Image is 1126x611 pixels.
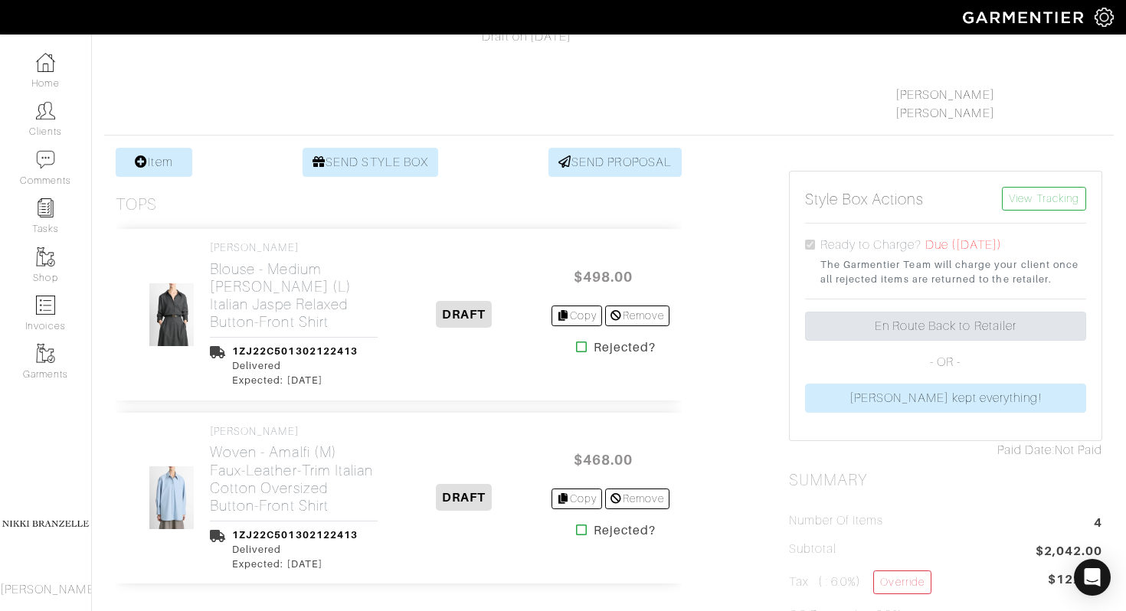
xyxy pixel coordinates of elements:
div: Expected: [DATE] [232,373,358,387]
span: 4 [1094,514,1102,534]
img: orders-icon-0abe47150d42831381b5fb84f609e132dff9fe21cb692f30cb5eec754e2cba89.png [36,296,55,315]
span: $122.52 [1048,570,1102,589]
a: [PERSON_NAME] [895,88,995,102]
img: comment-icon-a0a6a9ef722e966f86d9cbdc48e553b5cf19dbc54f86b18d962a5391bc8f6eb6.png [36,150,55,169]
a: Item [116,148,192,177]
p: - OR - [805,353,1086,371]
span: Due ([DATE]) [925,238,1003,252]
h5: Number of Items [789,514,884,528]
span: $468.00 [558,443,650,476]
a: Copy [552,305,603,326]
img: garmentier-logo-header-white-b43fb05a5012e4ada735d5af1a66efaba907eab6374d6393d1fbf88cb4ef424d.png [955,4,1095,31]
img: garments-icon-b7da505a4dc4fd61783c78ac3ca0ef83fa9d6f193b1c9dc38574b1d14d53ca28.png [36,247,55,266]
div: Open Intercom Messenger [1074,559,1111,596]
a: 1ZJ22C501302122413 [232,345,358,357]
a: SEND STYLE BOX [303,148,438,177]
h4: [PERSON_NAME] [210,241,378,254]
label: Ready to Charge? [820,236,922,254]
strong: Rejected? [594,338,656,357]
h5: Subtotal [789,542,836,557]
div: Not Paid [789,441,1102,459]
h2: Woven - Amalfi (M) Faux-Leather-Trim Italian Cotton Oversized Button-Front Shirt [210,443,378,514]
img: garments-icon-b7da505a4dc4fd61783c78ac3ca0ef83fa9d6f193b1c9dc38574b1d14d53ca28.png [36,344,55,363]
small: The Garmentier Team will charge your client once all rejected items are returned to the retailer. [820,257,1086,286]
img: gear-icon-white-bd11855cb880d31180b6d7d6211b90ccbf57a29d726f0c71d8c61bd08dd39cc2.png [1095,8,1114,27]
a: Remove [605,488,669,509]
div: Delivered [232,542,358,557]
a: View Tracking [1002,187,1086,211]
a: Override [873,570,931,594]
a: [PERSON_NAME] kept everything! [805,384,1086,413]
strong: Rejected? [594,521,656,540]
span: $498.00 [558,260,650,293]
img: dashboard-icon-dbcd8f5a0b271acd01030246c82b418ddd0df26cd7fceb0bd07c9910d44c42f6.png [36,53,55,72]
img: clients-icon-6bae9207a08558b7cb47a8932f037763ab4055f8c8b6bfacd5dc20c3e0201464.png [36,101,55,120]
h2: Summary [789,471,1102,490]
h3: Tops [116,195,157,214]
a: En Route Back to Retailer [805,312,1086,341]
span: Paid Date: [997,443,1055,457]
div: Expected: [DATE] [232,557,358,571]
img: reminder-icon-8004d30b9f0a5d33ae49ab947aed9ed385cf756f9e5892f1edd6e32f2345188e.png [36,198,55,217]
h5: Tax ( : 6.0%) [789,570,931,594]
a: [PERSON_NAME] Blouse - Medium [PERSON_NAME] (L)Italian Jaspe Relaxed Button-Front Shirt [210,241,378,331]
div: Delivered [232,358,358,373]
a: [PERSON_NAME] Woven - Amalfi (M)Faux-Leather-Trim Italian Cotton Oversized Button-Front Shirt [210,425,378,515]
a: 1ZJ22C501302122413 [232,529,358,541]
h4: [PERSON_NAME] [210,425,378,438]
img: Cm8187T2xJNEJMRGpAxxUyLW [149,283,195,347]
a: Copy [552,488,603,509]
a: [PERSON_NAME] [895,106,995,120]
a: Remove [605,305,669,326]
div: Draft on [DATE] [370,28,683,46]
span: DRAFT [436,484,492,511]
span: $2,042.00 [1036,542,1102,563]
h2: Blouse - Medium [PERSON_NAME] (L) Italian Jaspe Relaxed Button-Front Shirt [210,260,378,331]
h5: Style Box Actions [805,190,925,208]
a: SEND PROPOSAL [548,148,682,177]
span: DRAFT [436,301,492,328]
img: 2i4Gz9Ybt2oBRPFhKe1FnXwh [149,466,195,530]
